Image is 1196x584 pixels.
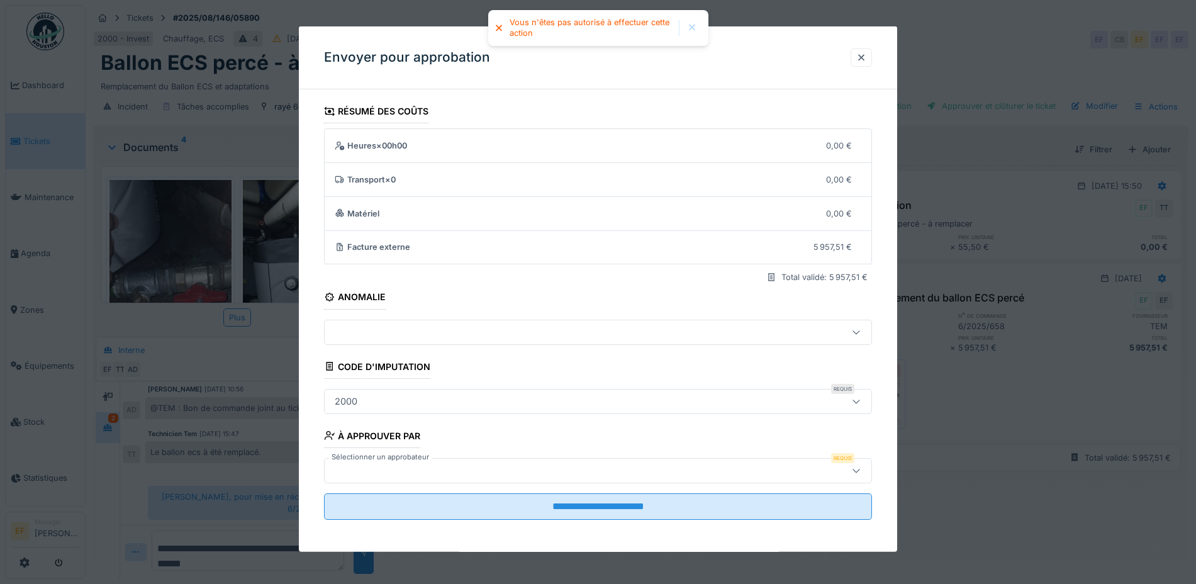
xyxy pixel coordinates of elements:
[831,453,854,463] div: Requis
[330,235,866,259] summary: Facture externe5 957,51 €
[330,201,866,225] summary: Matériel0,00 €
[335,140,817,152] div: Heures × 00h00
[330,394,362,408] div: 2000
[335,173,817,185] div: Transport × 0
[831,383,854,393] div: Requis
[330,134,866,157] summary: Heures×00h000,00 €
[324,102,428,123] div: Résumé des coûts
[335,207,817,219] div: Matériel
[330,168,866,191] summary: Transport×00,00 €
[826,207,852,219] div: 0,00 €
[781,271,868,283] div: Total validé: 5 957,51 €
[324,50,490,65] h3: Envoyer pour approbation
[826,140,852,152] div: 0,00 €
[510,18,673,38] div: Vous n'êtes pas autorisé à effectuer cette action
[813,241,852,253] div: 5 957,51 €
[329,452,432,463] label: Sélectionner un approbateur
[324,288,386,309] div: Anomalie
[324,426,420,447] div: À approuver par
[335,241,804,253] div: Facture externe
[324,357,430,378] div: Code d'imputation
[826,173,852,185] div: 0,00 €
